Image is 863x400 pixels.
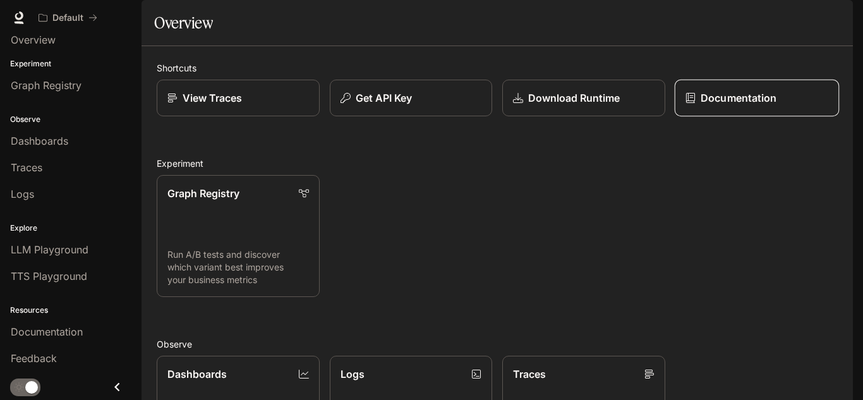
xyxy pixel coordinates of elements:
p: Download Runtime [528,90,620,106]
a: Download Runtime [502,80,665,116]
a: Graph RegistryRun A/B tests and discover which variant best improves your business metrics [157,175,320,297]
p: Dashboards [167,367,227,382]
button: Get API Key [330,80,493,116]
h1: Overview [154,10,213,35]
p: View Traces [183,90,242,106]
a: View Traces [157,80,320,116]
p: Get API Key [356,90,412,106]
p: Logs [341,367,365,382]
p: Traces [513,367,546,382]
h2: Shortcuts [157,61,838,75]
a: Documentation [674,80,838,117]
p: Run A/B tests and discover which variant best improves your business metrics [167,248,309,286]
p: Default [52,13,83,23]
h2: Experiment [157,157,838,170]
button: All workspaces [33,5,103,30]
p: Graph Registry [167,186,239,201]
p: Documentation [701,90,776,106]
h2: Observe [157,337,838,351]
